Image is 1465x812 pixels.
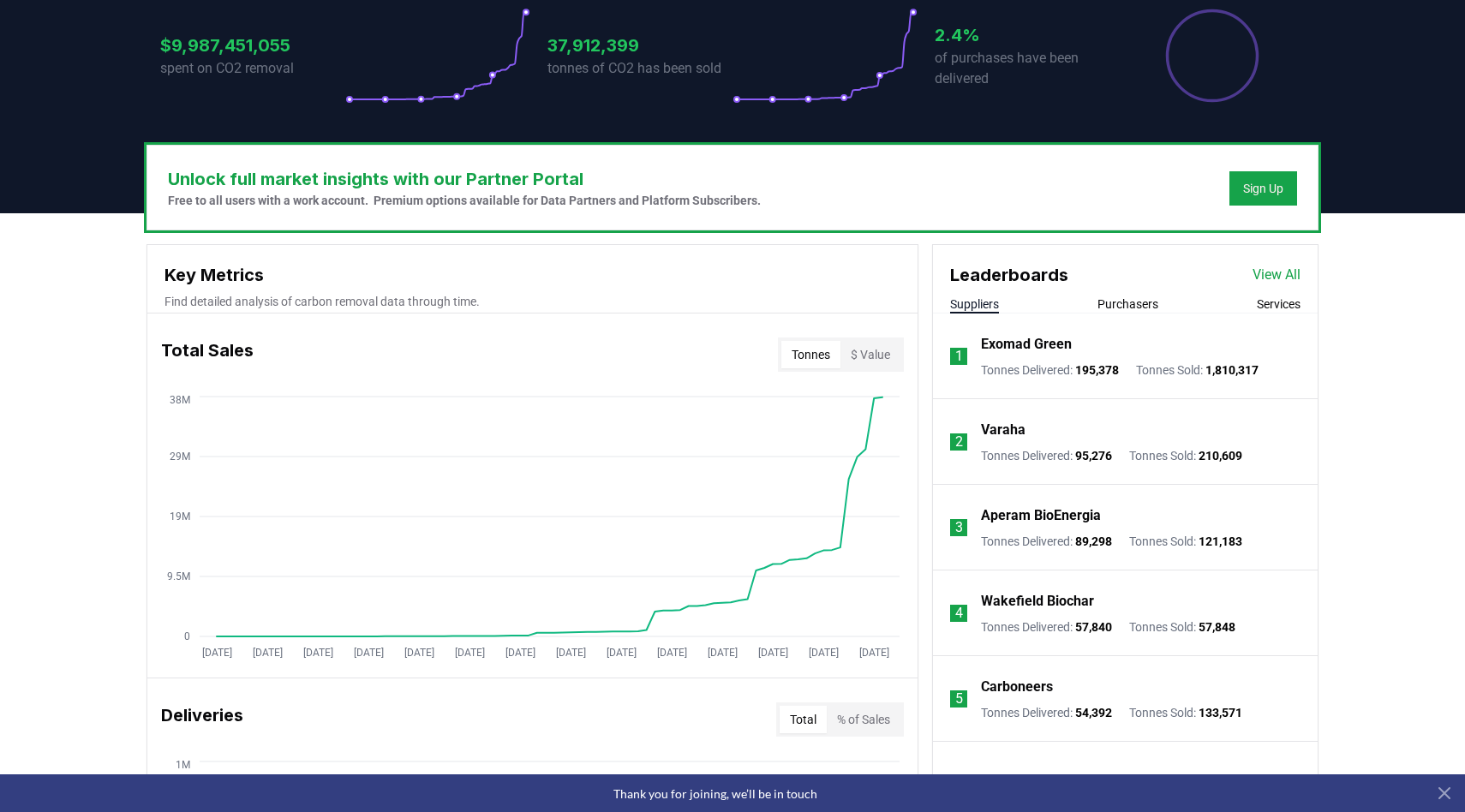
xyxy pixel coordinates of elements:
h3: $9,987,451,055 [160,33,345,58]
p: 2 [955,432,963,452]
p: Tonnes Sold : [1129,533,1242,550]
tspan: 9.5M [167,570,190,582]
h3: 2.4% [935,22,1120,48]
button: Services [1257,296,1301,313]
h3: Key Metrics [164,262,900,288]
tspan: 29M [170,451,190,463]
a: Wakefield Biochar [981,591,1094,612]
tspan: [DATE] [253,647,283,659]
button: Total [780,706,827,733]
span: 95,276 [1075,449,1112,463]
a: Varaha [981,420,1025,440]
p: Tonnes Delivered : [981,618,1112,636]
p: 3 [955,517,963,538]
h3: Unlock full market insights with our Partner Portal [168,166,761,192]
p: 5 [955,689,963,709]
p: Tonnes Delivered : [981,447,1112,464]
tspan: [DATE] [303,647,333,659]
h3: 37,912,399 [547,33,732,58]
tspan: [DATE] [708,647,738,659]
p: Tonnes Sold : [1129,447,1242,464]
tspan: [DATE] [758,647,788,659]
span: 57,848 [1199,620,1235,634]
p: Find detailed analysis of carbon removal data through time. [164,293,900,310]
tspan: 1M [176,759,190,771]
a: Sign Up [1243,180,1283,197]
tspan: [DATE] [657,647,687,659]
a: View All [1253,265,1301,285]
p: Tonnes Delivered : [981,533,1112,550]
tspan: [DATE] [859,647,889,659]
button: Suppliers [950,296,999,313]
button: Load more [1076,767,1175,802]
tspan: [DATE] [607,647,637,659]
tspan: [DATE] [404,647,434,659]
p: Tonnes Delivered : [981,361,1119,379]
h3: Total Sales [161,337,254,372]
span: 57,840 [1075,620,1112,634]
tspan: [DATE] [809,647,839,659]
span: 1,810,317 [1205,363,1259,377]
tspan: 19M [170,510,190,522]
a: Exomad Green [981,334,1072,355]
button: % of Sales [827,706,900,733]
p: Free to all users with a work account. Premium options available for Data Partners and Platform S... [168,192,761,209]
p: Tonnes Sold : [1136,361,1259,379]
tspan: [DATE] [354,647,384,659]
p: of purchases have been delivered [935,48,1120,89]
p: Tonnes Sold : [1129,618,1235,636]
p: tonnes of CO2 has been sold [547,58,732,79]
div: Percentage of sales delivered [1164,8,1260,104]
p: 1 [955,346,963,367]
p: spent on CO2 removal [160,58,345,79]
span: 54,392 [1075,706,1112,719]
p: 4 [955,603,963,624]
button: $ Value [840,341,900,368]
p: Tonnes Sold : [1129,704,1242,721]
tspan: [DATE] [202,647,232,659]
span: 89,298 [1075,534,1112,548]
button: Tonnes [781,341,840,368]
tspan: 0 [184,630,190,642]
tspan: [DATE] [455,647,485,659]
a: Aperam BioEnergia [981,505,1101,526]
tspan: 38M [170,394,190,406]
span: 210,609 [1199,449,1242,463]
tspan: [DATE] [505,647,535,659]
span: 195,378 [1075,363,1119,377]
span: 121,183 [1199,534,1242,548]
button: Sign Up [1229,171,1297,206]
a: Carboneers [981,677,1053,697]
tspan: [DATE] [556,647,586,659]
button: Purchasers [1097,296,1158,313]
p: Tonnes Delivered : [981,704,1112,721]
h3: Deliveries [161,702,243,737]
span: 133,571 [1199,706,1242,719]
h3: Leaderboards [950,262,1068,288]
